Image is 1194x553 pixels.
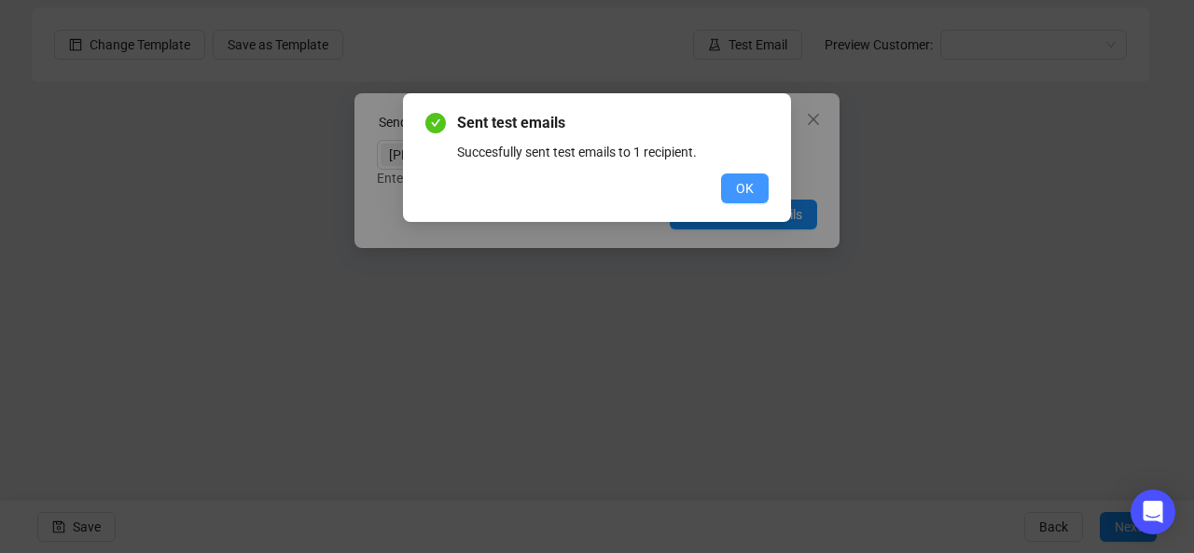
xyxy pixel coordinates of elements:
[457,142,769,162] div: Succesfully sent test emails to 1 recipient.
[425,113,446,133] span: check-circle
[1131,490,1175,534] div: Open Intercom Messenger
[721,173,769,203] button: OK
[736,178,754,199] span: OK
[457,112,769,134] span: Sent test emails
